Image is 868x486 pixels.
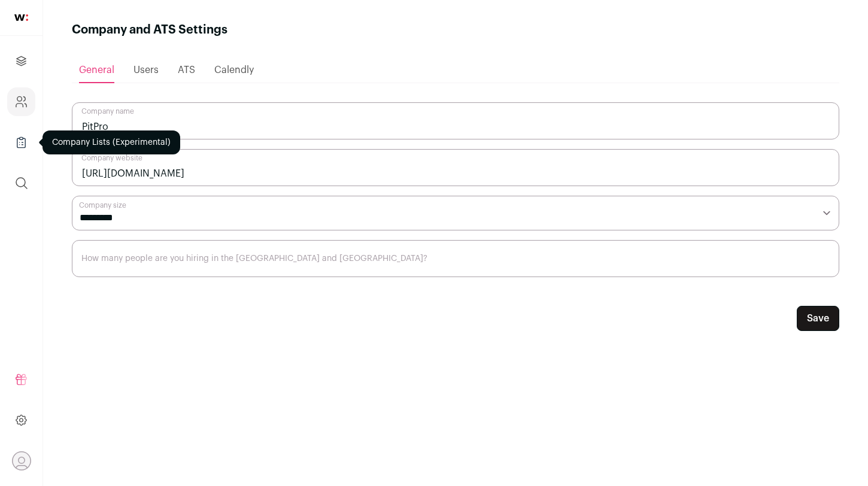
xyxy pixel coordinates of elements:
[178,65,195,75] span: ATS
[133,65,159,75] span: Users
[178,58,195,82] a: ATS
[214,65,254,75] span: Calendly
[214,58,254,82] a: Calendly
[72,240,839,277] input: How many people are you hiring in the US and Canada?
[797,306,839,331] button: Save
[12,451,31,470] button: Open dropdown
[7,87,35,116] a: Company and ATS Settings
[133,58,159,82] a: Users
[43,130,180,154] div: Company Lists (Experimental)
[72,149,839,186] input: Company website
[7,47,35,75] a: Projects
[14,14,28,21] img: wellfound-shorthand-0d5821cbd27db2630d0214b213865d53afaa358527fdda9d0ea32b1df1b89c2c.svg
[79,65,114,75] span: General
[7,128,35,157] a: Company Lists
[72,22,227,38] h1: Company and ATS Settings
[72,102,839,139] input: Company name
